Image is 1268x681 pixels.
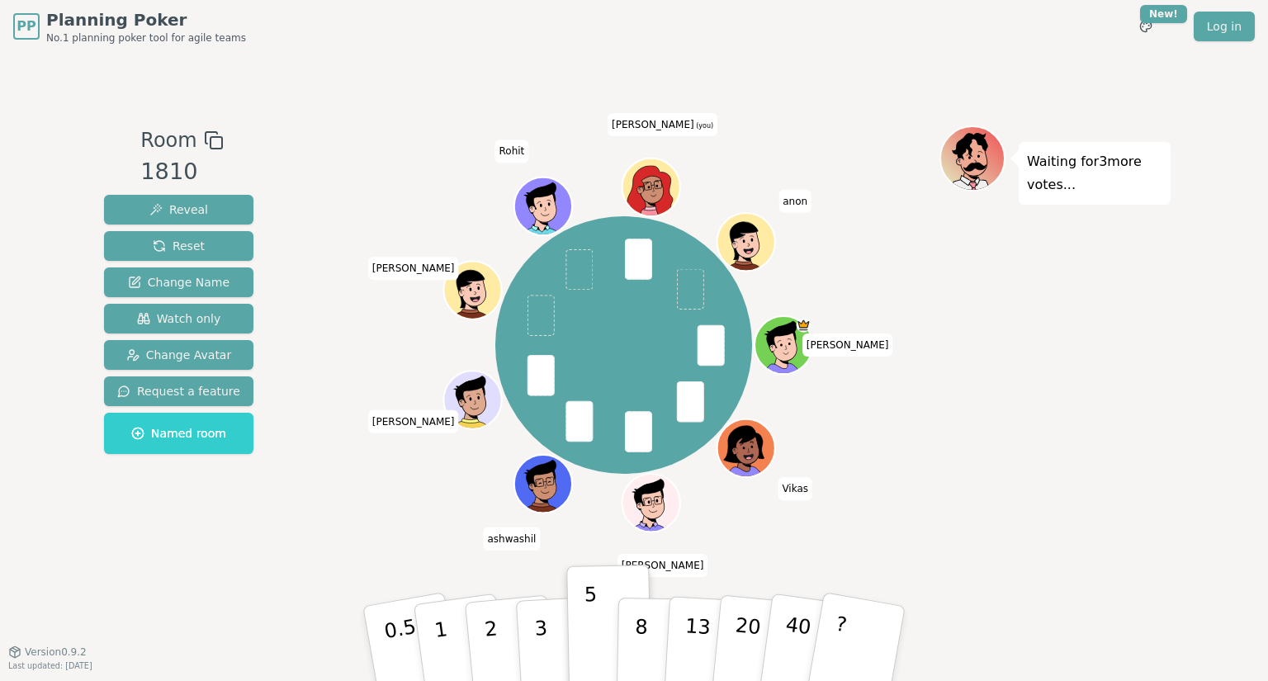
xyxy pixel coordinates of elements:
span: Planning Poker [46,8,246,31]
span: Version 0.9.2 [25,646,87,659]
span: Change Name [128,274,229,291]
button: Named room [104,413,253,454]
button: Reset [104,231,253,261]
span: Reveal [149,201,208,218]
div: 1810 [140,155,223,189]
span: Click to change your name [483,527,540,551]
span: Click to change your name [368,257,459,280]
span: Click to change your name [778,477,812,500]
button: Reveal [104,195,253,225]
span: Request a feature [117,383,240,400]
span: Click to change your name [778,190,811,213]
span: No.1 planning poker tool for agile teams [46,31,246,45]
span: Room [140,125,196,155]
span: Ajay Sanap is the host [797,318,811,333]
span: (you) [694,122,714,130]
span: Last updated: [DATE] [8,661,92,670]
button: Watch only [104,304,253,333]
span: Watch only [137,310,221,327]
span: Click to change your name [802,333,893,357]
a: PPPlanning PokerNo.1 planning poker tool for agile teams [13,8,246,45]
span: Click to change your name [368,410,459,433]
span: PP [17,17,35,36]
button: Change Name [104,267,253,297]
p: Waiting for 3 more votes... [1027,150,1162,196]
span: Named room [131,425,226,442]
button: Request a feature [104,376,253,406]
button: Click to change your avatar [624,160,679,215]
span: Click to change your name [617,554,708,577]
p: 5 [584,583,599,672]
div: New! [1140,5,1187,23]
a: Log in [1194,12,1255,41]
span: Click to change your name [495,140,529,163]
span: Click to change your name [608,113,717,136]
button: Version0.9.2 [8,646,87,659]
span: Change Avatar [126,347,232,363]
button: New! [1131,12,1161,41]
span: Reset [153,238,205,254]
button: Change Avatar [104,340,253,370]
